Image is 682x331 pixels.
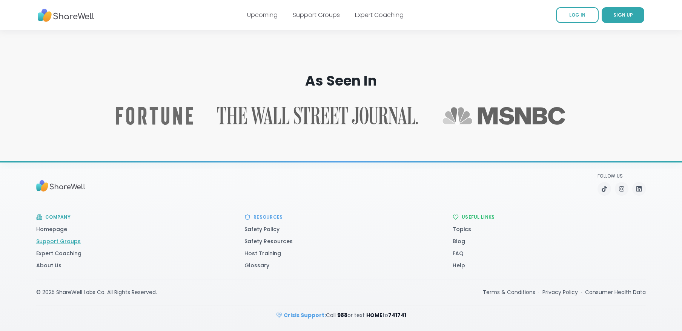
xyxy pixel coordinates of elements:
a: Read ShareWell coverage in MSNBC [442,107,566,125]
img: Fortune logo [116,107,193,125]
a: Safety Resources [244,238,293,245]
a: Host Training [244,250,281,257]
a: LOG IN [556,7,599,23]
a: Blog [453,238,465,245]
a: Expert Coaching [355,11,404,19]
h3: Useful Links [462,214,495,220]
p: Follow Us [598,173,646,179]
a: Read ShareWell coverage in Fortune [116,107,193,125]
img: ShareWell Nav Logo [38,5,94,26]
a: Instagram [615,182,628,196]
div: © 2025 ShareWell Labs Co. All Rights Reserved. [36,288,157,296]
a: Upcoming [247,11,278,19]
span: SIGN UP [613,12,633,18]
a: SIGN UP [602,7,644,23]
h3: Company [45,214,71,220]
a: About Us [36,262,61,269]
a: FAQ [453,250,464,257]
a: Support Groups [36,238,81,245]
a: LinkedIn [632,182,646,196]
strong: 988 [337,311,347,319]
span: · [581,288,582,296]
a: Read ShareWell coverage in The Wall Street Journal [217,107,418,125]
a: Glossary [244,262,269,269]
span: LOG IN [569,12,585,18]
h2: As Seen In [30,74,652,89]
a: Terms & Conditions [483,288,535,296]
a: Consumer Health Data [585,288,646,296]
span: Call or text to [284,311,406,319]
a: Homepage [36,225,67,233]
a: Help [453,262,465,269]
img: The Wall Street Journal logo [217,107,418,125]
strong: HOME [366,311,382,319]
strong: 741741 [388,311,406,319]
a: Safety Policy [244,225,280,233]
span: · [538,288,539,296]
a: TikTok [598,182,611,196]
h3: Resources [253,214,283,220]
a: Support Groups [293,11,340,19]
img: Sharewell [36,176,85,195]
a: Topics [453,225,471,233]
a: Privacy Policy [542,288,578,296]
a: Expert Coaching [36,250,81,257]
strong: Crisis Support: [284,311,326,319]
img: MSNBC logo [442,107,566,125]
